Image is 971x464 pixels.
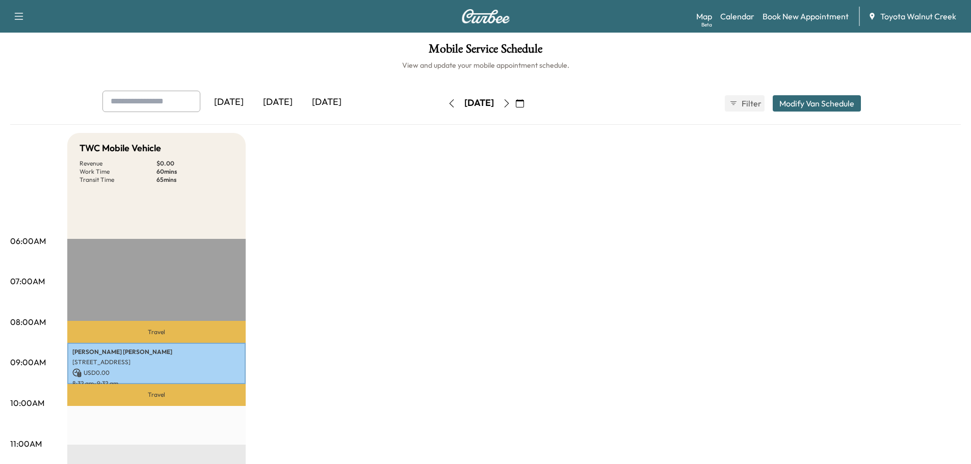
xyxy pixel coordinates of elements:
img: Curbee Logo [461,9,510,23]
a: Calendar [720,10,754,22]
h1: Mobile Service Schedule [10,43,961,60]
div: [DATE] [204,91,253,114]
p: [PERSON_NAME] [PERSON_NAME] [72,348,241,356]
p: 11:00AM [10,438,42,450]
p: 06:00AM [10,235,46,247]
p: 07:00AM [10,275,45,287]
p: 60 mins [156,168,233,176]
span: Filter [742,97,760,110]
h5: TWC Mobile Vehicle [80,141,161,155]
span: Toyota Walnut Creek [880,10,956,22]
a: Book New Appointment [763,10,849,22]
button: Filter [725,95,765,112]
p: 09:00AM [10,356,46,368]
div: [DATE] [302,91,351,114]
div: [DATE] [253,91,302,114]
p: 08:00AM [10,316,46,328]
p: USD 0.00 [72,368,241,377]
p: Travel [67,321,246,343]
button: Modify Van Schedule [773,95,861,112]
p: Work Time [80,168,156,176]
p: Transit Time [80,176,156,184]
p: Revenue [80,159,156,168]
p: 10:00AM [10,397,44,409]
h6: View and update your mobile appointment schedule. [10,60,961,70]
div: Beta [701,21,712,29]
p: 65 mins [156,176,233,184]
a: MapBeta [696,10,712,22]
p: 8:32 am - 9:32 am [72,379,241,388]
p: $ 0.00 [156,159,233,168]
p: Travel [67,384,246,406]
p: [STREET_ADDRESS] [72,358,241,366]
div: [DATE] [464,97,494,110]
